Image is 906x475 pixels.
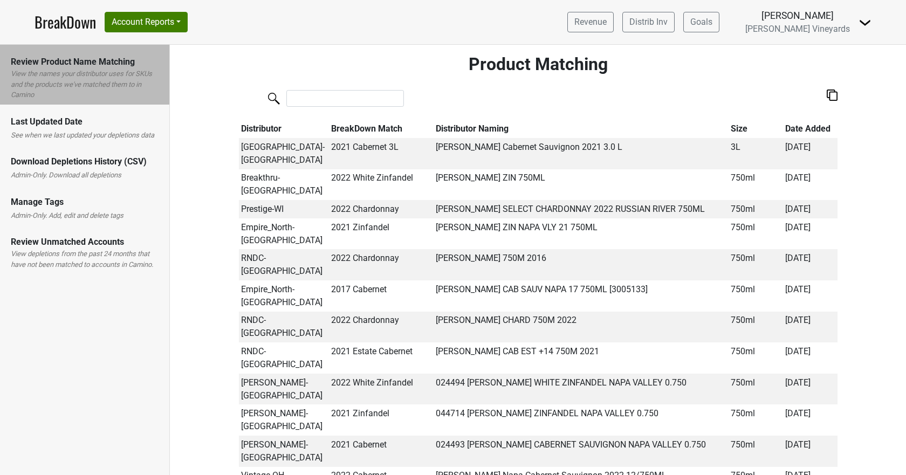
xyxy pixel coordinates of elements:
th: Size: activate to sort column ascending [728,120,783,138]
a: Distrib Inv [622,12,675,32]
td: 750ml [728,342,783,374]
td: 2021 Zinfandel [328,218,433,250]
td: 2022 Chardonnay [328,312,433,343]
td: [PERSON_NAME]-[GEOGRAPHIC_DATA] [239,436,328,467]
td: 750ml [728,374,783,405]
td: [PERSON_NAME] ZIN 750ML [433,169,728,201]
td: [DATE] [783,404,837,436]
td: [DATE] [783,280,837,312]
label: View depletions from the past 24 months that have not been matched to accounts in Camino. [11,249,159,270]
td: 750ml [728,218,783,250]
td: RNDC-[GEOGRAPHIC_DATA] [239,342,328,374]
td: [DATE] [783,436,837,467]
td: 2021 Zinfandel [328,404,433,436]
td: [DATE] [783,138,837,169]
td: RNDC-[GEOGRAPHIC_DATA] [239,312,328,343]
div: Manage Tags [11,196,159,209]
td: 750ml [728,249,783,280]
td: 750ml [728,280,783,312]
th: Date Added: activate to sort column ascending [783,120,837,138]
td: Empire_North-[GEOGRAPHIC_DATA] [239,218,328,250]
td: 044714 [PERSON_NAME] ZINFANDEL NAPA VALLEY 0.750 [433,404,728,436]
h2: Product Matching [239,54,838,74]
td: 2022 Chardonnay [328,249,433,280]
td: 750ml [728,169,783,201]
td: [DATE] [783,312,837,343]
td: Empire_North-[GEOGRAPHIC_DATA] [239,280,328,312]
span: [PERSON_NAME] Vineyards [745,24,850,34]
td: 2021 Estate Cabernet [328,342,433,374]
a: Goals [683,12,719,32]
button: Account Reports [105,12,188,32]
label: View the names your distributor uses for SKUs and the products we've matched them to in Camino [11,68,159,100]
td: [PERSON_NAME] SELECT CHARDONNAY 2022 RUSSIAN RIVER 750ML [433,200,728,218]
td: 024493 [PERSON_NAME] CABERNET SAUVIGNON NAPA VALLEY 0.750 [433,436,728,467]
div: Download Depletions History (CSV) [11,155,159,168]
a: BreakDown [35,11,96,33]
td: [DATE] [783,342,837,374]
label: Admin-Only. Add, edit and delete tags [11,210,123,221]
td: 2022 White Zinfandel [328,169,433,201]
td: Prestige-WI [239,200,328,218]
td: [PERSON_NAME] CAB EST +14 750M 2021 [433,342,728,374]
td: [PERSON_NAME] CAB SAUV NAPA 17 750ML [3005133] [433,280,728,312]
td: [DATE] [783,249,837,280]
td: 3L [728,138,783,169]
td: 750ml [728,404,783,436]
td: 750ml [728,312,783,343]
td: 2017 Cabernet [328,280,433,312]
div: Review Product Name Matching [11,56,159,68]
td: 750ml [728,436,783,467]
th: BreakDown Match: activate to sort column ascending [328,120,433,138]
td: [DATE] [783,169,837,201]
img: Copy to clipboard [827,90,838,101]
td: [PERSON_NAME] CHARD 750M 2022 [433,312,728,343]
td: [DATE] [783,374,837,405]
label: See when we last updated your depletions data [11,130,154,141]
td: [GEOGRAPHIC_DATA]-[GEOGRAPHIC_DATA] [239,138,328,169]
td: [DATE] [783,218,837,250]
td: [PERSON_NAME]-[GEOGRAPHIC_DATA] [239,374,328,405]
td: 2021 Cabernet 3L [328,138,433,169]
div: Last Updated Date [11,115,159,128]
td: [PERSON_NAME] 750M 2016 [433,249,728,280]
th: Distributor: activate to sort column ascending [239,120,328,138]
td: [PERSON_NAME]-[GEOGRAPHIC_DATA] [239,404,328,436]
td: 024494 [PERSON_NAME] WHITE ZINFANDEL NAPA VALLEY 0.750 [433,374,728,405]
td: [PERSON_NAME] Cabernet Sauvignon 2021 3.0 L [433,138,728,169]
td: Breakthru-[GEOGRAPHIC_DATA] [239,169,328,201]
th: Distributor Naming: activate to sort column ascending [433,120,728,138]
td: 2022 White Zinfandel [328,374,433,405]
td: 2022 Chardonnay [328,200,433,218]
td: RNDC-[GEOGRAPHIC_DATA] [239,249,328,280]
label: Admin-Only. Download all depletions [11,170,121,181]
td: [PERSON_NAME] ZIN NAPA VLY 21 750ML [433,218,728,250]
td: [DATE] [783,200,837,218]
img: Dropdown Menu [859,16,871,29]
div: Review Unmatched Accounts [11,236,159,249]
td: 2021 Cabernet [328,436,433,467]
td: 750ml [728,200,783,218]
div: [PERSON_NAME] [745,9,850,23]
a: Revenue [567,12,614,32]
